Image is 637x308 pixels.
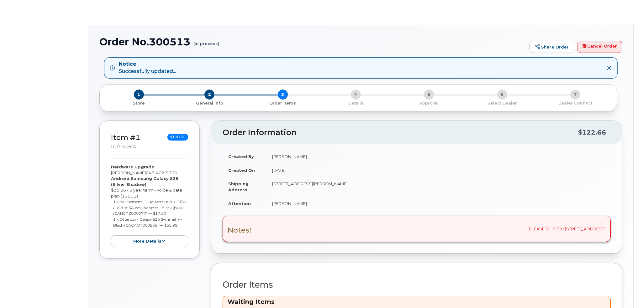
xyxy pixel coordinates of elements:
small: in process [111,144,136,149]
small: 1 x Otterbox - Galaxy S25 Symmetry - Black (CACAOT000859) — $55.99 [113,217,182,228]
small: (in process) [193,36,219,46]
small: 1 x Blu Element - Dual Port USB-C 18W / USB-A 3A Wall Adapter - Black (Bulk) (CAHCPZ000077) — $17.50 [113,199,187,216]
h3: Notes! [228,226,251,234]
td: [STREET_ADDRESS][PERSON_NAME] [266,177,611,196]
td: [PERSON_NAME] [266,197,611,210]
a: 1 Store [105,100,173,106]
a: Item #1 [111,133,140,142]
strong: Created On [228,168,255,173]
button: more details [111,235,188,247]
span: $108.55 [167,134,188,141]
a: Cancel Order [577,41,622,53]
span: 462 [154,170,164,175]
strong: Android Samsung Galaxy S25 (Silver Shadow) [111,176,178,187]
td: [DATE] [266,163,611,177]
td: [PERSON_NAME] [266,150,611,163]
strong: Hardware Upgrade [111,164,154,169]
span: 2 [204,90,214,100]
a: 2 General Info [173,100,246,106]
strong: Created By [228,154,254,159]
h3: Waiting Items [228,298,606,306]
h2: Order Information [223,128,578,137]
span: 5736 [164,170,177,175]
strong: Shipping Address [228,181,249,192]
h1: Order No.300513 [99,36,526,47]
strong: Attention [228,201,251,206]
div: $122.66 [578,126,606,138]
p: General Info [175,100,243,106]
span: 647 [146,170,177,175]
h2: Order Items [223,280,611,290]
div: [PERSON_NAME] $35.06 - 3 year term - voice & data plan (128GB) [111,164,188,247]
span: 1 [134,90,144,100]
div: Successfully updated... [119,61,176,75]
a: Share Order [529,41,574,53]
p: Store [107,100,170,106]
strong: Notice [119,61,176,68]
div: PLEASE SHIP TO : [STREET_ADDRESS] [223,216,611,242]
